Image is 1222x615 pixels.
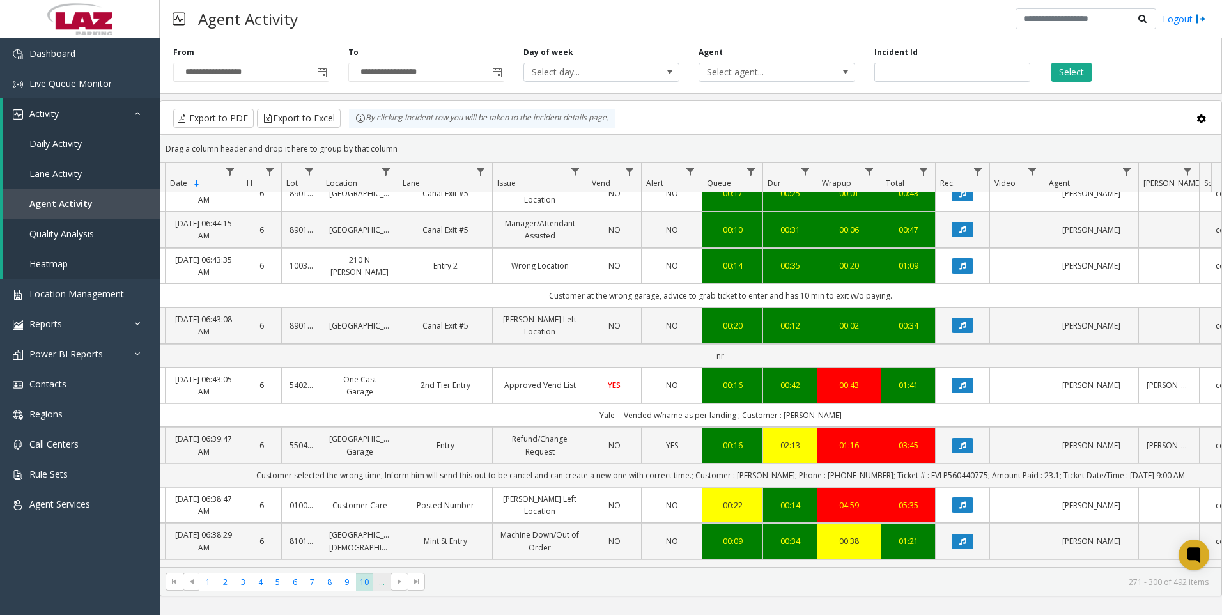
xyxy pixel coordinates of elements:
a: [PERSON_NAME] [1052,260,1131,272]
a: 00:43 [889,187,927,199]
img: 'icon' [13,109,23,120]
span: Select day... [524,63,648,81]
span: Agent Services [29,498,90,510]
a: 00:06 [825,224,873,236]
a: One Cast Garage [329,373,390,398]
a: 00:12 [771,320,809,332]
span: Location Management [29,288,124,300]
span: Queue [707,178,731,189]
a: [DATE] 06:43:35 AM [173,254,234,278]
span: NO [608,188,621,199]
span: Daily Activity [29,137,82,150]
a: 01:21 [889,535,927,547]
span: Page 2 [217,573,234,591]
a: 6 [250,379,274,391]
a: 00:31 [771,224,809,236]
a: [DATE] 06:38:47 AM [173,493,234,517]
a: Canal Exit #5 [406,320,484,332]
div: Data table [160,163,1221,567]
a: NO [649,260,694,272]
a: Wrong Location [500,260,579,272]
span: Vend [592,178,610,189]
img: 'icon' [13,440,23,450]
span: Issue [497,178,516,189]
span: Video [994,178,1016,189]
a: Video Filter Menu [1024,163,1041,180]
a: 00:20 [710,320,755,332]
a: H Filter Menu [261,163,279,180]
div: 00:09 [710,535,755,547]
a: 6 [250,439,274,451]
div: By clicking Incident row you will be taken to the incident details page. [349,109,615,128]
a: [PERSON_NAME] [1052,439,1131,451]
span: H [247,178,252,189]
a: Customer Care [329,499,390,511]
span: Dashboard [29,47,75,59]
a: 890140 [290,187,313,199]
a: [PERSON_NAME] [1052,379,1131,391]
a: NO [595,260,633,272]
span: Toggle popup [314,63,329,81]
span: Activity [29,107,59,120]
a: 890140 [290,224,313,236]
a: [GEOGRAPHIC_DATA] [329,320,390,332]
a: 03:45 [889,439,927,451]
a: Dur Filter Menu [797,163,814,180]
a: Alert Filter Menu [682,163,699,180]
a: Vend Filter Menu [621,163,638,180]
a: 02:13 [771,439,809,451]
a: 00:34 [889,320,927,332]
span: Contacts [29,378,66,390]
a: [DATE] 06:39:47 AM [173,433,234,457]
div: 00:35 [771,260,809,272]
a: Lot Filter Menu [301,163,318,180]
a: [PERSON_NAME] Left Location [500,182,579,206]
a: YES [595,379,633,391]
span: Date [170,178,187,189]
img: infoIcon.svg [355,113,366,123]
a: 010016 [290,499,313,511]
a: Refund/Change Request [500,433,579,457]
a: 00:20 [825,260,873,272]
a: [DATE] 06:44:15 AM [173,217,234,242]
label: Incident Id [874,47,918,58]
span: Toggle popup [490,63,504,81]
a: 05:35 [889,499,927,511]
span: Rec. [940,178,955,189]
div: 00:16 [710,439,755,451]
span: Reports [29,318,62,330]
div: 00:17 [710,187,755,199]
span: Lane Activity [29,167,82,180]
a: 01:09 [889,260,927,272]
a: Heatmap [3,249,160,279]
span: Go to the first page [166,573,183,591]
a: YES [649,439,694,451]
div: 00:38 [825,535,873,547]
a: 2nd Tier Entry [406,379,484,391]
span: Page 7 [304,573,321,591]
span: Page 3 [235,573,252,591]
img: 'icon' [13,350,23,360]
img: 'icon' [13,410,23,420]
a: Quality Analysis [3,219,160,249]
a: NO [595,535,633,547]
a: Wrapup Filter Menu [861,163,878,180]
label: To [348,47,359,58]
a: 01:16 [825,439,873,451]
span: NO [608,536,621,547]
span: Page 6 [286,573,304,591]
span: Wrapup [822,178,851,189]
a: Agent Activity [3,189,160,219]
span: Agent [1049,178,1070,189]
a: Date Filter Menu [222,163,239,180]
a: NO [595,499,633,511]
h3: Agent Activity [192,3,304,35]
